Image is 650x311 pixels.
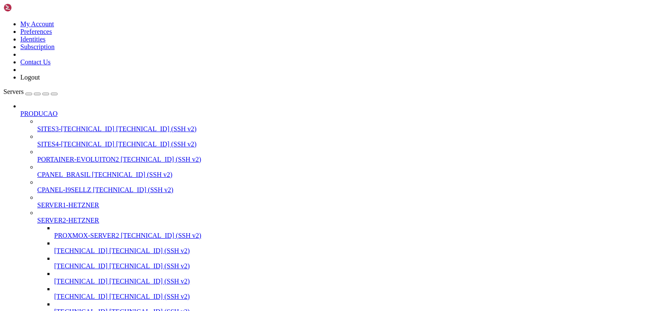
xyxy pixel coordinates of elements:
[54,262,647,270] a: [TECHNICAL_ID] [TECHNICAL_ID] (SSH v2)
[37,186,91,193] span: CPANEL-I9SELLZ
[54,278,647,285] a: [TECHNICAL_ID] [TECHNICAL_ID] (SSH v2)
[121,232,201,239] span: [TECHNICAL_ID] (SSH v2)
[37,179,647,194] li: CPANEL-I9SELLZ [TECHNICAL_ID] (SSH v2)
[37,217,99,224] span: SERVER2-HETZNER
[109,278,190,285] span: [TECHNICAL_ID] (SSH v2)
[54,285,647,300] li: [TECHNICAL_ID] [TECHNICAL_ID] (SSH v2)
[20,74,40,81] a: Logout
[20,28,52,35] a: Preferences
[20,43,55,50] a: Subscription
[54,293,107,300] span: [TECHNICAL_ID]
[37,125,114,132] span: SITES3-[TECHNICAL_ID]
[20,36,46,43] a: Identities
[20,20,54,28] a: My Account
[20,110,647,118] a: PRODUCAO
[54,247,107,254] span: [TECHNICAL_ID]
[54,239,647,255] li: [TECHNICAL_ID] [TECHNICAL_ID] (SSH v2)
[37,194,647,209] li: SERVER1-HETZNER
[37,156,119,163] span: PORTAINER-EVOLUITON2
[37,201,99,209] span: SERVER1-HETZNER
[54,278,107,285] span: [TECHNICAL_ID]
[20,110,58,117] span: PRODUCAO
[37,217,647,224] a: SERVER2-HETZNER
[54,224,647,239] li: PROXMOX-SERVER2 [TECHNICAL_ID] (SSH v2)
[37,186,647,194] a: CPANEL-I9SELLZ [TECHNICAL_ID] (SSH v2)
[37,171,90,178] span: CPANEL_BRASIL
[54,293,647,300] a: [TECHNICAL_ID] [TECHNICAL_ID] (SSH v2)
[3,88,24,95] span: Servers
[3,3,52,12] img: Shellngn
[54,262,107,270] span: [TECHNICAL_ID]
[20,58,51,66] a: Contact Us
[37,118,647,133] li: SITES3-[TECHNICAL_ID] [TECHNICAL_ID] (SSH v2)
[116,125,196,132] span: [TECHNICAL_ID] (SSH v2)
[37,156,647,163] a: PORTAINER-EVOLUITON2 [TECHNICAL_ID] (SSH v2)
[109,247,190,254] span: [TECHNICAL_ID] (SSH v2)
[116,140,196,148] span: [TECHNICAL_ID] (SSH v2)
[54,270,647,285] li: [TECHNICAL_ID] [TECHNICAL_ID] (SSH v2)
[109,262,190,270] span: [TECHNICAL_ID] (SSH v2)
[37,201,647,209] a: SERVER1-HETZNER
[109,293,190,300] span: [TECHNICAL_ID] (SSH v2)
[3,88,58,95] a: Servers
[54,232,119,239] span: PROXMOX-SERVER2
[37,171,647,179] a: CPANEL_BRASIL [TECHNICAL_ID] (SSH v2)
[92,171,172,178] span: [TECHNICAL_ID] (SSH v2)
[37,163,647,179] li: CPANEL_BRASIL [TECHNICAL_ID] (SSH v2)
[93,186,173,193] span: [TECHNICAL_ID] (SSH v2)
[54,255,647,270] li: [TECHNICAL_ID] [TECHNICAL_ID] (SSH v2)
[54,247,647,255] a: [TECHNICAL_ID] [TECHNICAL_ID] (SSH v2)
[37,125,647,133] a: SITES3-[TECHNICAL_ID] [TECHNICAL_ID] (SSH v2)
[54,232,647,239] a: PROXMOX-SERVER2 [TECHNICAL_ID] (SSH v2)
[37,140,647,148] a: SITES4-[TECHNICAL_ID] [TECHNICAL_ID] (SSH v2)
[37,140,114,148] span: SITES4-[TECHNICAL_ID]
[121,156,201,163] span: [TECHNICAL_ID] (SSH v2)
[37,148,647,163] li: PORTAINER-EVOLUITON2 [TECHNICAL_ID] (SSH v2)
[37,133,647,148] li: SITES4-[TECHNICAL_ID] [TECHNICAL_ID] (SSH v2)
